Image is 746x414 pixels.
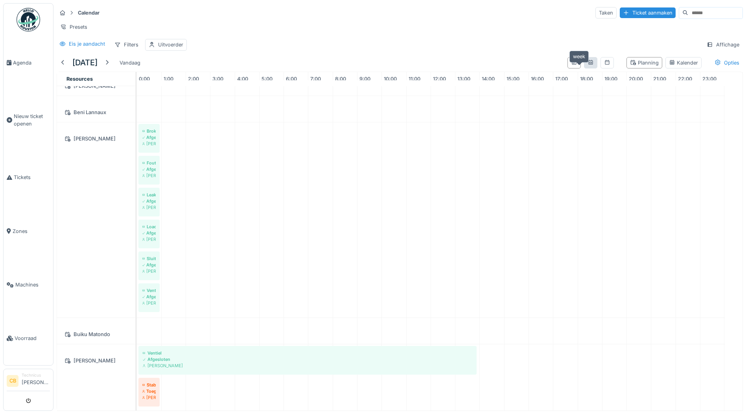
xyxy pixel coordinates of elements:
a: 15:00 [505,74,521,84]
span: Resources [66,76,93,82]
div: Filters [111,39,142,50]
div: Afgesloten [142,198,156,204]
a: 12:00 [431,74,448,84]
a: 7:00 [308,74,323,84]
h5: [DATE] [72,58,98,67]
div: Ventiel [142,350,473,356]
div: Eis je aandacht [69,40,105,48]
a: 19:00 [602,74,619,84]
img: Badge_color-CXgf-gQk.svg [17,8,40,31]
a: 14:00 [480,74,497,84]
a: 10:00 [382,74,399,84]
div: Presets [57,21,91,33]
div: [PERSON_NAME] [142,300,156,306]
li: CB [7,375,18,387]
div: Stabilo open lasnaad [142,382,156,388]
strong: Calendar [75,9,103,17]
a: 16:00 [529,74,546,84]
a: 8:00 [333,74,348,84]
div: Broken kable [142,128,156,134]
div: Opties [711,57,743,68]
a: 1:00 [162,74,175,84]
div: Afgesloten [142,294,156,300]
a: 20:00 [627,74,645,84]
div: [PERSON_NAME] [142,394,156,401]
span: Tickets [14,174,50,181]
a: 23:00 [700,74,718,84]
a: Tickets [4,151,53,204]
a: Agenda [4,36,53,89]
div: week [569,51,589,62]
div: Taken [595,7,617,18]
div: [PERSON_NAME] [62,81,131,91]
div: Toegewezen [142,388,156,394]
div: Vandaag [116,57,144,68]
div: [PERSON_NAME] [62,356,131,366]
div: Fout op nul zetten [142,160,156,166]
div: Afgesloten [142,356,473,362]
div: [PERSON_NAME] [142,140,156,147]
div: Load control sensor dirty [142,224,156,230]
a: 4:00 [235,74,250,84]
a: 3:00 [210,74,225,84]
div: [PERSON_NAME] [142,268,156,274]
a: 22:00 [676,74,694,84]
div: Sluiting doos voorflap.Sluit niet goed [142,255,156,262]
a: 21:00 [651,74,668,84]
div: Ventiel [142,287,156,294]
div: Beni Lannaux [62,107,131,117]
div: [PERSON_NAME] [142,362,473,369]
div: Leak [142,192,156,198]
a: 0:00 [137,74,152,84]
a: 17:00 [553,74,570,84]
a: 11:00 [407,74,422,84]
div: [PERSON_NAME] [142,204,156,211]
a: Machines [4,258,53,312]
a: Voorraad [4,312,53,365]
div: [PERSON_NAME] [62,134,131,144]
a: 6:00 [284,74,299,84]
div: Uitvoerder [158,41,183,48]
div: [PERSON_NAME] [142,236,156,242]
div: [PERSON_NAME] [142,172,156,179]
a: 5:00 [260,74,274,84]
span: Voorraad [15,335,50,342]
a: Nieuw ticket openen [4,89,53,151]
span: Nieuw ticket openen [14,113,50,128]
span: Agenda [13,59,50,67]
a: 2:00 [186,74,201,84]
div: Afgesloten [142,134,156,140]
a: 18:00 [578,74,595,84]
span: Zones [13,227,50,235]
div: Technicus [22,372,50,378]
li: [PERSON_NAME] [22,372,50,389]
div: Affichage [703,39,743,50]
span: Machines [15,281,50,288]
a: 9:00 [357,74,372,84]
a: CB Technicus[PERSON_NAME] [7,372,50,391]
div: Afgesloten [142,230,156,236]
div: Buiku Matondo [62,329,131,339]
div: Afgesloten [142,262,156,268]
div: Ticket aanmaken [620,7,676,18]
a: Zones [4,204,53,258]
div: Afgesloten [142,166,156,172]
div: Planning [630,59,659,67]
a: 13:00 [455,74,472,84]
div: Kalender [669,59,698,67]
